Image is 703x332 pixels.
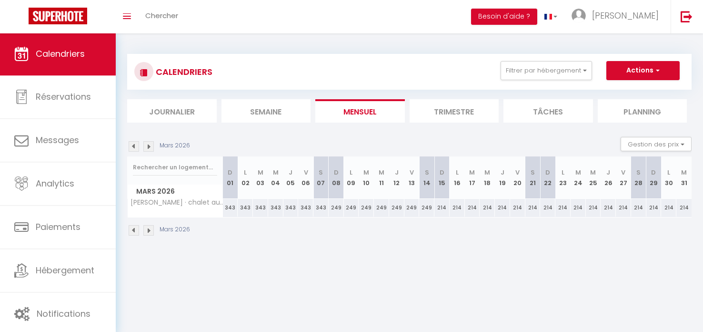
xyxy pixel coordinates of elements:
[313,199,329,217] div: 343
[575,168,581,177] abbr: M
[359,156,374,199] th: 10
[540,156,555,199] th: 22
[298,156,313,199] th: 06
[228,168,232,177] abbr: D
[128,185,222,198] span: Mars 2026
[590,168,596,177] abbr: M
[661,199,676,217] div: 214
[304,168,308,177] abbr: V
[160,225,190,234] p: Mars 2026
[298,199,313,217] div: 343
[223,156,238,199] th: 01
[329,199,344,217] div: 249
[531,168,535,177] abbr: S
[616,199,631,217] div: 214
[631,199,646,217] div: 214
[667,168,670,177] abbr: L
[562,168,564,177] abbr: L
[36,91,91,103] span: Réservations
[36,221,80,233] span: Paiements
[495,156,510,199] th: 19
[363,168,369,177] abbr: M
[606,61,680,80] button: Actions
[571,199,586,217] div: 214
[510,156,525,199] th: 20
[555,156,571,199] th: 23
[289,168,292,177] abbr: J
[450,156,465,199] th: 16
[238,156,253,199] th: 02
[621,168,625,177] abbr: V
[283,156,299,199] th: 05
[359,199,374,217] div: 249
[681,168,687,177] abbr: M
[36,265,94,277] span: Hébergement
[681,10,693,22] img: logout
[410,99,499,123] li: Trimestre
[29,8,87,24] img: Super Booking
[133,159,217,176] input: Rechercher un logement...
[344,156,359,199] th: 09
[586,156,601,199] th: 25
[223,199,238,217] div: 343
[344,199,359,217] div: 249
[676,199,692,217] div: 214
[268,199,283,217] div: 343
[501,61,592,80] button: Filtrer par hébergement
[465,156,480,199] th: 17
[456,168,459,177] abbr: L
[636,168,641,177] abbr: S
[510,199,525,217] div: 214
[329,156,344,199] th: 08
[268,156,283,199] th: 04
[253,156,268,199] th: 03
[434,156,450,199] th: 15
[37,308,90,320] span: Notifications
[646,199,662,217] div: 214
[480,199,495,217] div: 214
[419,199,434,217] div: 249
[555,199,571,217] div: 214
[283,199,299,217] div: 343
[503,99,593,123] li: Tâches
[153,61,212,83] h3: CALENDRIERS
[389,156,404,199] th: 12
[598,99,687,123] li: Planning
[404,199,420,217] div: 249
[661,156,676,199] th: 30
[465,199,480,217] div: 214
[313,156,329,199] th: 07
[319,168,323,177] abbr: S
[515,168,520,177] abbr: V
[145,10,178,21] span: Chercher
[616,156,631,199] th: 27
[258,168,263,177] abbr: M
[434,199,450,217] div: 214
[601,199,616,217] div: 214
[238,199,253,217] div: 343
[631,156,646,199] th: 28
[545,168,550,177] abbr: D
[404,156,420,199] th: 13
[495,199,510,217] div: 214
[253,199,268,217] div: 343
[676,156,692,199] th: 31
[389,199,404,217] div: 249
[127,99,217,123] li: Journalier
[484,168,490,177] abbr: M
[129,199,224,206] span: [PERSON_NAME] · chalet aux pieds des pistes
[425,168,429,177] abbr: S
[540,199,555,217] div: 214
[469,168,475,177] abbr: M
[379,168,384,177] abbr: M
[8,4,36,32] button: Ouvrir le widget de chat LiveChat
[450,199,465,217] div: 214
[334,168,339,177] abbr: D
[525,199,541,217] div: 214
[315,99,405,123] li: Mensuel
[350,168,352,177] abbr: L
[572,9,586,23] img: ...
[221,99,311,123] li: Semaine
[374,156,389,199] th: 11
[592,10,659,21] span: [PERSON_NAME]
